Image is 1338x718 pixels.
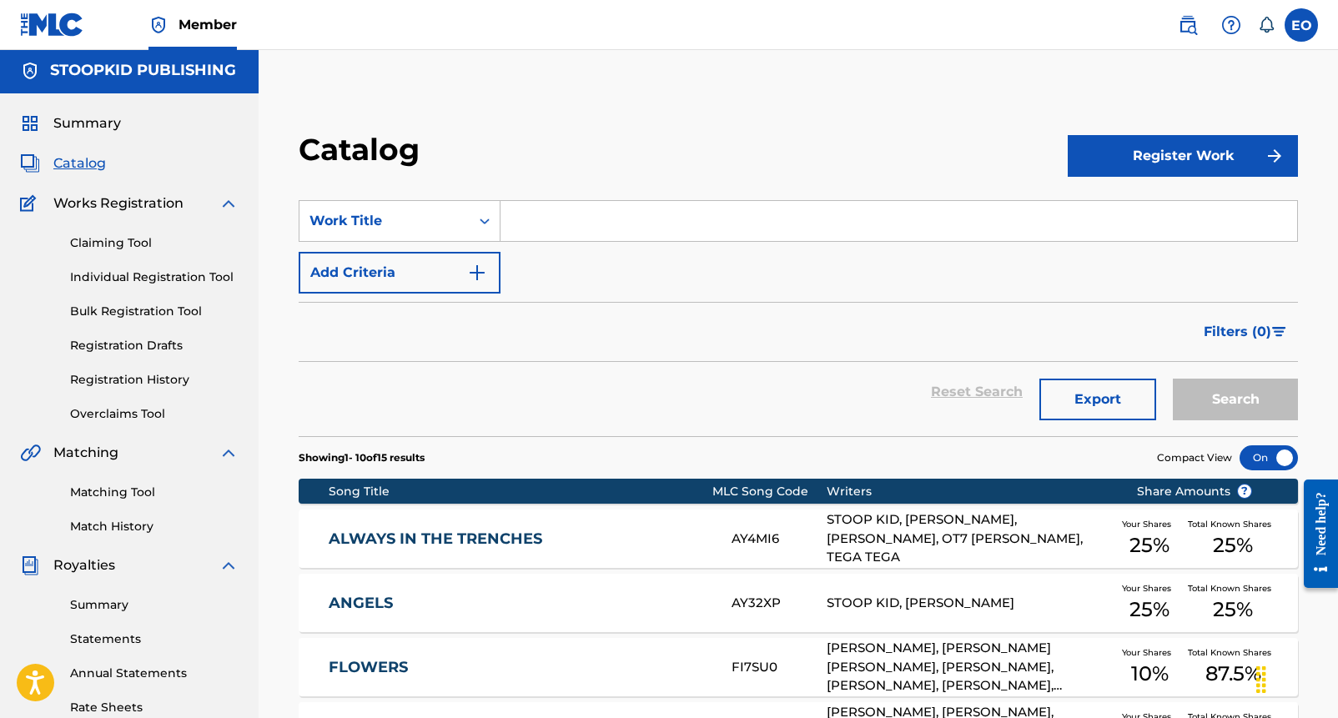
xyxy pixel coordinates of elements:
[20,555,40,575] img: Royalties
[20,193,42,213] img: Works Registration
[70,630,239,648] a: Statements
[732,530,827,549] div: AY4MI6
[1204,322,1271,342] span: Filters ( 0 )
[827,594,1111,613] div: STOOP KID, [PERSON_NAME]
[329,594,709,613] a: ANGELS
[467,263,487,283] img: 9d2ae6d4665cec9f34b9.svg
[1285,8,1318,42] div: User Menu
[20,443,41,463] img: Matching
[50,61,236,80] h5: STOOPKID PUBLISHING
[53,113,121,133] span: Summary
[299,131,428,168] h2: Catalog
[148,15,169,35] img: Top Rightsholder
[1039,379,1156,420] button: Export
[70,484,239,501] a: Matching Tool
[1068,135,1298,177] button: Register Work
[299,450,425,465] p: Showing 1 - 10 of 15 results
[712,483,827,500] div: MLC Song Code
[70,371,239,389] a: Registration History
[1215,8,1248,42] div: Help
[70,699,239,716] a: Rate Sheets
[1188,646,1278,659] span: Total Known Shares
[1122,518,1178,530] span: Your Shares
[70,665,239,682] a: Annual Statements
[1171,8,1205,42] a: Public Search
[1272,327,1286,337] img: filter
[1248,655,1275,705] div: Drag
[70,518,239,535] a: Match History
[1131,659,1169,689] span: 10 %
[1205,659,1261,689] span: 87.5 %
[70,269,239,286] a: Individual Registration Tool
[827,483,1111,500] div: Writers
[1258,17,1275,33] div: Notifications
[1238,485,1251,498] span: ?
[20,113,121,133] a: SummarySummary
[1122,646,1178,659] span: Your Shares
[1129,530,1169,560] span: 25 %
[53,193,184,213] span: Works Registration
[20,61,40,81] img: Accounts
[70,337,239,354] a: Registration Drafts
[53,443,118,463] span: Matching
[732,594,827,613] div: AY32XP
[732,658,827,677] div: FI7SU0
[309,211,460,231] div: Work Title
[53,555,115,575] span: Royalties
[70,596,239,614] a: Summary
[20,153,106,173] a: CatalogCatalog
[1188,518,1278,530] span: Total Known Shares
[1291,466,1338,600] iframe: Resource Center
[329,483,712,500] div: Song Title
[1122,582,1178,595] span: Your Shares
[20,13,84,37] img: MLC Logo
[20,113,40,133] img: Summary
[329,530,709,549] a: ALWAYS IN THE TRENCHES
[299,200,1298,436] form: Search Form
[70,405,239,423] a: Overclaims Tool
[1178,15,1198,35] img: search
[299,252,500,294] button: Add Criteria
[1221,15,1241,35] img: help
[1157,450,1232,465] span: Compact View
[53,153,106,173] span: Catalog
[329,658,709,677] a: FLOWERS
[827,510,1111,567] div: STOOP KID, [PERSON_NAME], [PERSON_NAME], OT7 [PERSON_NAME], TEGA TEGA
[219,555,239,575] img: expand
[179,15,237,34] span: Member
[1255,638,1338,718] iframe: Chat Widget
[70,234,239,252] a: Claiming Tool
[219,443,239,463] img: expand
[1194,311,1298,353] button: Filters (0)
[1213,530,1253,560] span: 25 %
[827,639,1111,695] div: [PERSON_NAME], [PERSON_NAME] [PERSON_NAME], [PERSON_NAME], [PERSON_NAME], [PERSON_NAME], [PERSON_...
[20,153,40,173] img: Catalog
[1265,146,1285,166] img: f7272a7cc735f4ea7f67.svg
[1213,595,1253,625] span: 25 %
[1129,595,1169,625] span: 25 %
[70,303,239,320] a: Bulk Registration Tool
[1188,582,1278,595] span: Total Known Shares
[1137,483,1252,500] span: Share Amounts
[219,193,239,213] img: expand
